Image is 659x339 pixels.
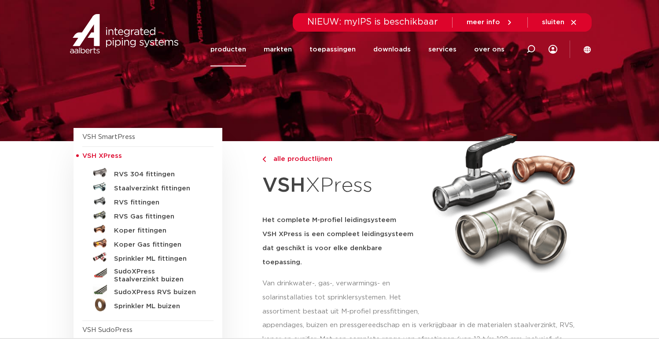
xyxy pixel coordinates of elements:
a: RVS fittingen [82,194,214,208]
a: Koper fittingen [82,222,214,236]
a: services [428,33,457,66]
span: NIEUW: myIPS is beschikbaar [307,18,438,26]
h5: Koper fittingen [114,227,201,235]
h5: SudoXPress Staalverzinkt buizen [114,268,201,284]
a: VSH SudoPress [82,327,133,333]
a: alle productlijnen [262,154,422,164]
a: Staalverzinkt fittingen [82,180,214,194]
a: downloads [373,33,411,66]
img: chevron-right.svg [262,157,266,162]
a: over ons [474,33,504,66]
h5: Sprinkler ML buizen [114,303,201,310]
h5: RVS 304 fittingen [114,171,201,179]
span: alle productlijnen [268,156,332,162]
a: Koper Gas fittingen [82,236,214,250]
a: SudoXPress RVS buizen [82,284,214,298]
a: SudoXPress Staalverzinkt buizen [82,264,214,284]
h5: Het complete M-profiel leidingsysteem VSH XPress is een compleet leidingsysteem dat geschikt is v... [262,213,422,270]
a: Sprinkler ML fittingen [82,250,214,264]
a: sluiten [542,18,578,26]
a: toepassingen [309,33,356,66]
a: RVS Gas fittingen [82,208,214,222]
a: meer info [467,18,513,26]
span: sluiten [542,19,564,26]
nav: Menu [210,33,504,66]
strong: VSH [262,175,306,196]
h5: Sprinkler ML fittingen [114,255,201,263]
a: Sprinkler ML buizen [82,298,214,312]
h5: RVS Gas fittingen [114,213,201,221]
a: markten [264,33,292,66]
h5: SudoXPress RVS buizen [114,288,201,296]
span: meer info [467,19,500,26]
a: VSH SmartPress [82,134,135,140]
a: producten [210,33,246,66]
h5: Koper Gas fittingen [114,241,201,249]
span: VSH XPress [82,153,122,159]
h5: RVS fittingen [114,199,201,207]
h5: Staalverzinkt fittingen [114,185,201,193]
h1: XPress [262,169,422,203]
p: Van drinkwater-, gas-, verwarmings- en solarinstallaties tot sprinklersystemen. Het assortiment b... [262,277,422,319]
a: RVS 304 fittingen [82,166,214,180]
